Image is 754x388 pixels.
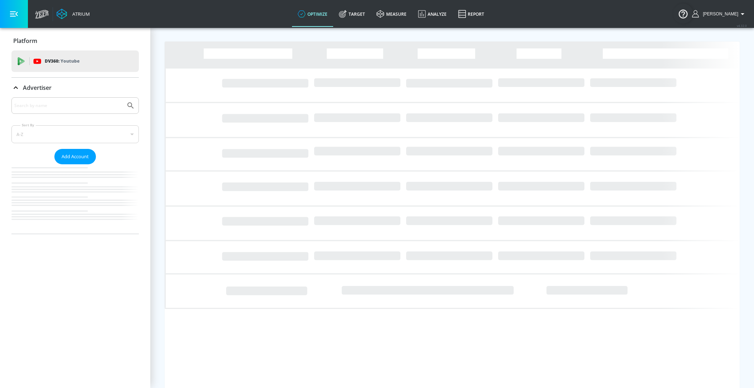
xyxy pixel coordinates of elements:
[11,97,139,234] div: Advertiser
[11,50,139,72] div: DV360: Youtube
[62,152,89,161] span: Add Account
[11,31,139,51] div: Platform
[737,24,747,28] span: v 4.32.0
[60,57,79,65] p: Youtube
[54,149,96,164] button: Add Account
[333,1,371,27] a: Target
[57,9,90,19] a: Atrium
[14,101,123,110] input: Search by name
[11,78,139,98] div: Advertiser
[412,1,452,27] a: Analyze
[23,84,52,92] p: Advertiser
[45,57,79,65] p: DV360:
[700,11,738,16] span: login as: veronica.hernandez@zefr.com
[11,164,139,234] nav: list of Advertiser
[11,125,139,143] div: A-Z
[13,37,37,45] p: Platform
[292,1,333,27] a: optimize
[452,1,490,27] a: Report
[692,10,747,18] button: [PERSON_NAME]
[69,11,90,17] div: Atrium
[371,1,412,27] a: measure
[673,4,693,24] button: Open Resource Center
[20,123,36,127] label: Sort By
